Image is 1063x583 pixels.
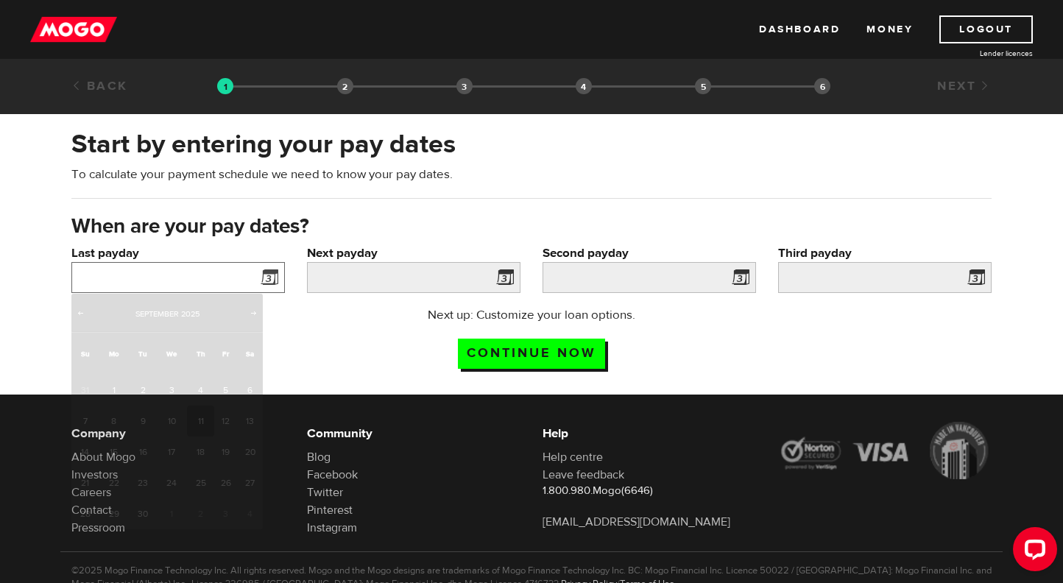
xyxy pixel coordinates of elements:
[543,425,756,442] h6: Help
[307,520,357,535] a: Instagram
[99,406,129,437] a: 8
[71,215,992,239] h3: When are your pay dates?
[1001,521,1063,583] iframe: LiveChat chat widget
[214,467,237,498] a: 26
[71,437,99,467] a: 14
[778,422,992,479] img: legal-icons-92a2ffecb4d32d839781d1b4e4802d7b.png
[237,406,263,437] a: 13
[307,485,343,500] a: Twitter
[543,484,756,498] p: 1.800.980.Mogo(6646)
[99,467,129,498] a: 22
[81,349,90,358] span: Sunday
[214,498,237,529] span: 3
[187,406,214,437] a: 11
[922,48,1033,59] a: Lender licences
[248,307,260,319] span: Next
[187,498,214,529] span: 2
[307,450,331,464] a: Blog
[307,467,358,482] a: Facebook
[129,406,156,437] a: 9
[307,244,520,262] label: Next payday
[307,425,520,442] h6: Community
[30,15,117,43] img: mogo_logo-11ee424be714fa7cbb0f0f49df9e16ec.png
[129,375,156,406] a: 2
[71,244,285,262] label: Last payday
[109,349,119,358] span: Monday
[759,15,840,43] a: Dashboard
[157,375,187,406] a: 3
[71,498,99,529] a: 28
[71,375,99,406] span: 31
[187,467,214,498] a: 25
[217,78,233,94] img: transparent-188c492fd9eaac0f573672f40bb141c2.gif
[246,349,254,358] span: Saturday
[135,308,179,319] span: September
[543,515,730,529] a: [EMAIL_ADDRESS][DOMAIN_NAME]
[214,375,237,406] a: 5
[71,406,99,437] a: 7
[138,349,147,358] span: Tuesday
[99,437,129,467] a: 15
[129,498,156,529] a: 30
[157,467,187,498] a: 24
[458,339,605,369] input: Continue now
[543,450,603,464] a: Help centre
[71,467,99,498] a: 21
[74,307,86,319] span: Prev
[71,78,128,94] a: Back
[71,520,125,535] a: Pressroom
[247,307,261,322] a: Next
[71,166,992,183] p: To calculate your payment schedule we need to know your pay dates.
[99,375,129,406] a: 1
[181,308,199,319] span: 2025
[237,437,263,467] a: 20
[386,306,678,324] p: Next up: Customize your loan options.
[307,503,353,517] a: Pinterest
[866,15,913,43] a: Money
[237,467,263,498] a: 27
[157,437,187,467] a: 17
[939,15,1033,43] a: Logout
[157,406,187,437] a: 10
[237,498,263,529] span: 4
[778,244,992,262] label: Third payday
[197,349,205,358] span: Thursday
[187,437,214,467] a: 18
[214,437,237,467] a: 19
[129,467,156,498] a: 23
[157,498,187,529] span: 1
[543,467,624,482] a: Leave feedback
[71,129,992,160] h2: Start by entering your pay dates
[222,349,229,358] span: Friday
[214,406,237,437] a: 12
[937,78,992,94] a: Next
[99,498,129,529] a: 29
[73,307,88,322] a: Prev
[237,375,263,406] a: 6
[187,375,214,406] a: 4
[129,437,156,467] a: 16
[166,349,177,358] span: Wednesday
[543,244,756,262] label: Second payday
